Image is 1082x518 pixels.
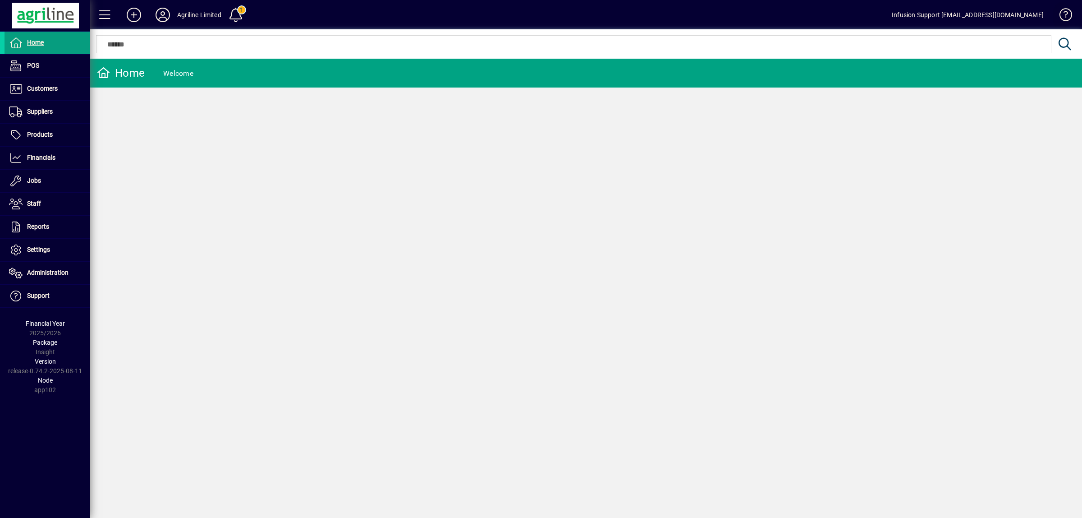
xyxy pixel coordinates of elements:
[27,292,50,299] span: Support
[27,154,55,161] span: Financials
[27,108,53,115] span: Suppliers
[27,246,50,253] span: Settings
[5,193,90,215] a: Staff
[5,285,90,307] a: Support
[5,147,90,169] a: Financials
[27,223,49,230] span: Reports
[27,200,41,207] span: Staff
[119,7,148,23] button: Add
[177,8,221,22] div: Agriline Limited
[27,131,53,138] span: Products
[5,216,90,238] a: Reports
[5,262,90,284] a: Administration
[27,85,58,92] span: Customers
[5,239,90,261] a: Settings
[97,66,145,80] div: Home
[5,101,90,123] a: Suppliers
[1053,2,1071,31] a: Knowledge Base
[26,320,65,327] span: Financial Year
[5,124,90,146] a: Products
[5,170,90,192] a: Jobs
[27,39,44,46] span: Home
[163,66,193,81] div: Welcome
[27,62,39,69] span: POS
[35,358,56,365] span: Version
[27,177,41,184] span: Jobs
[892,8,1044,22] div: Infusion Support [EMAIL_ADDRESS][DOMAIN_NAME]
[148,7,177,23] button: Profile
[38,377,53,384] span: Node
[27,269,69,276] span: Administration
[5,78,90,100] a: Customers
[5,55,90,77] a: POS
[33,339,57,346] span: Package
